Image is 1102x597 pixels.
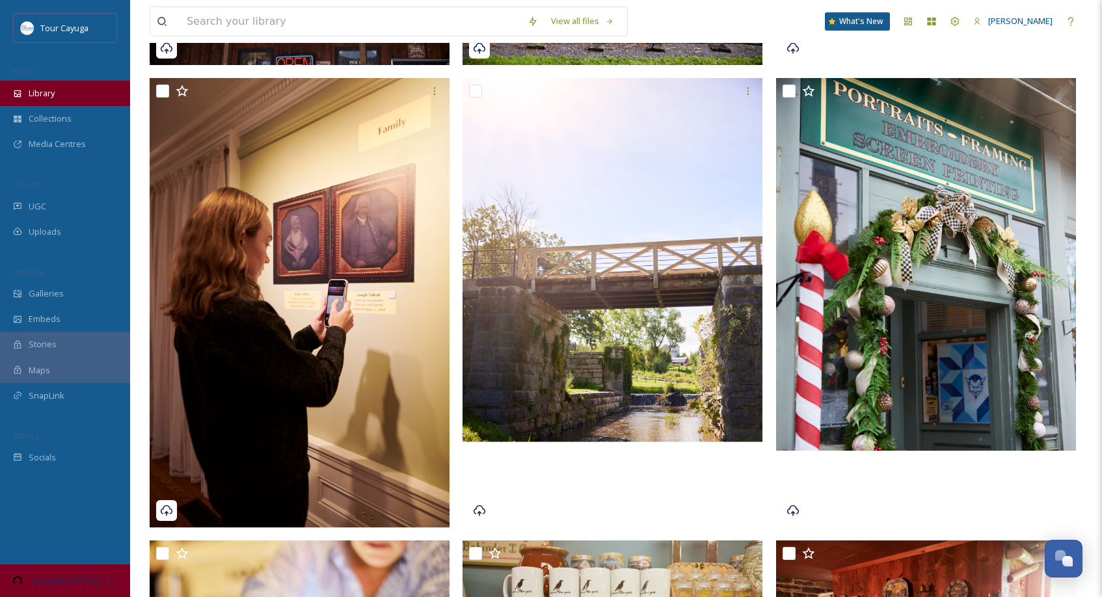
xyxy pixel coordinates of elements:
span: UGC [29,200,46,213]
img: 2022_FLRTC_Yellow_House_Cayuga_20220907_1102.jpg [150,78,450,528]
span: Uploads [29,226,61,238]
span: [PERSON_NAME] [988,15,1053,27]
a: View all files [544,8,621,34]
span: Stories [29,338,57,351]
a: [PERSON_NAME] [967,8,1059,34]
span: Embeds [29,313,60,325]
span: Maps [29,364,50,377]
img: 2023_Yellow_House_Cayuga_20231207_0865.jpg [776,78,1076,527]
img: download.jpeg [21,21,34,34]
span: Library [29,87,55,99]
span: uploading 45 file(s) [25,574,107,587]
span: SOCIALS [13,431,39,441]
span: Tour Cayuga [40,22,88,34]
span: Socials [29,451,56,464]
span: MEDIA [13,67,36,77]
button: Open Chat [1045,540,1082,577]
span: COLLECT [13,180,41,190]
img: 2023_Yellow_House_Caygua_20230814_0431.jpg [463,78,762,527]
span: Galleries [29,287,64,300]
span: WIDGETS [13,267,43,277]
span: SnapLink [29,390,64,402]
a: What's New [825,12,890,31]
span: Media Centres [29,138,86,150]
span: Collections [29,113,72,125]
input: Search your library [180,7,521,36]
